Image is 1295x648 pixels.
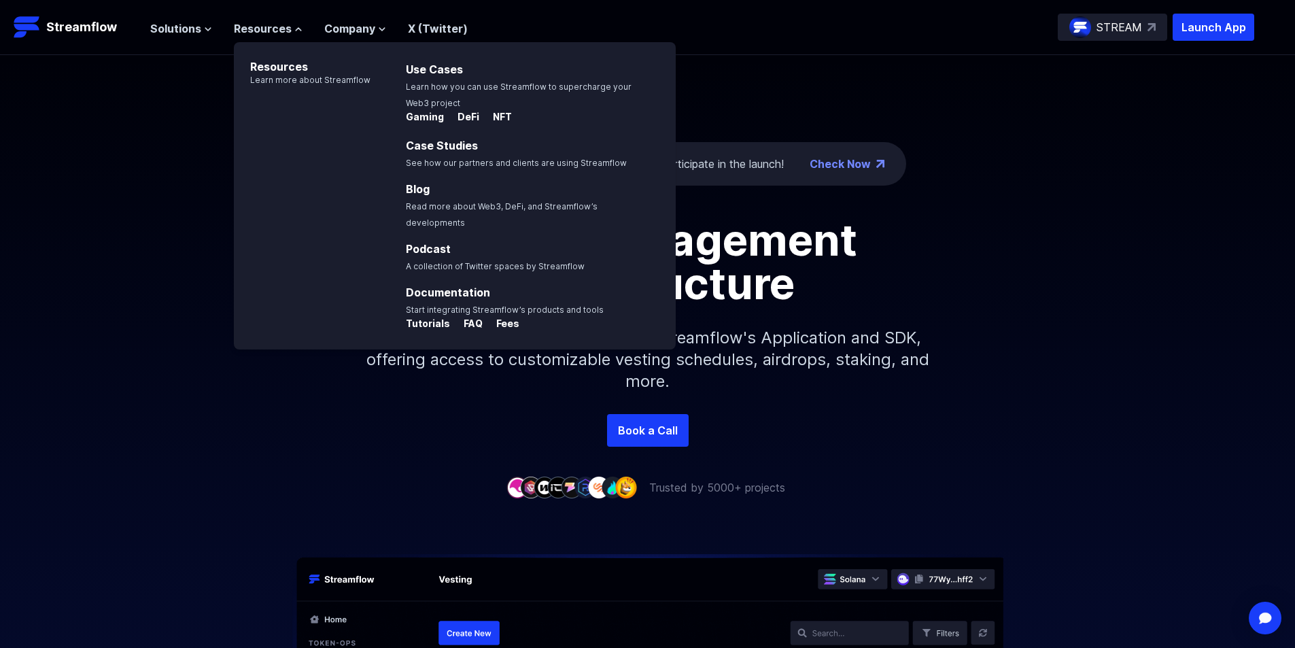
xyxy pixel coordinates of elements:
p: Learn more about Streamflow [234,75,370,86]
a: Podcast [406,242,451,256]
a: X (Twitter) [408,22,468,35]
span: Company [324,20,375,37]
a: Book a Call [607,414,689,447]
img: company-9 [615,477,637,498]
a: STREAM [1058,14,1167,41]
a: Use Cases [406,63,463,76]
a: Documentation [406,286,490,299]
img: Streamflow Logo [14,14,41,41]
p: Streamflow [46,18,117,37]
a: Tutorials [406,318,453,332]
a: DeFi [447,112,482,125]
p: DeFi [447,110,479,124]
span: See how our partners and clients are using Streamflow [406,158,627,168]
a: Streamflow [14,14,137,41]
p: Gaming [406,110,444,124]
span: Start integrating Streamflow’s products and tools [406,305,604,315]
button: Resources [234,20,303,37]
button: Solutions [150,20,212,37]
img: company-7 [588,477,610,498]
p: Resources [234,42,370,75]
p: NFT [482,110,512,124]
img: company-2 [520,477,542,498]
a: NFT [482,112,512,125]
img: top-right-arrow.svg [1147,23,1156,31]
span: Read more about Web3, DeFi, and Streamflow’s developments [406,201,598,228]
span: A collection of Twitter spaces by Streamflow [406,261,585,271]
div: Open Intercom Messenger [1249,602,1281,634]
img: company-3 [534,477,555,498]
a: FAQ [453,318,485,332]
a: Check Now [810,156,871,172]
a: Fees [485,318,519,332]
p: Tutorials [406,317,450,330]
img: top-right-arrow.png [876,160,884,168]
p: Simplify your token distribution with Streamflow's Application and SDK, offering access to custom... [356,305,940,414]
button: Launch App [1173,14,1254,41]
img: company-6 [574,477,596,498]
button: Company [324,20,386,37]
img: streamflow-logo-circle.png [1069,16,1091,38]
a: Blog [406,182,430,196]
p: FAQ [453,317,483,330]
a: Case Studies [406,139,478,152]
p: Fees [485,317,519,330]
span: Resources [234,20,292,37]
p: STREAM [1097,19,1142,35]
span: Solutions [150,20,201,37]
span: Learn how you can use Streamflow to supercharge your Web3 project [406,82,632,108]
img: company-8 [602,477,623,498]
p: Trusted by 5000+ projects [649,479,785,496]
a: Gaming [406,112,447,125]
img: company-4 [547,477,569,498]
img: company-1 [506,477,528,498]
img: company-5 [561,477,583,498]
